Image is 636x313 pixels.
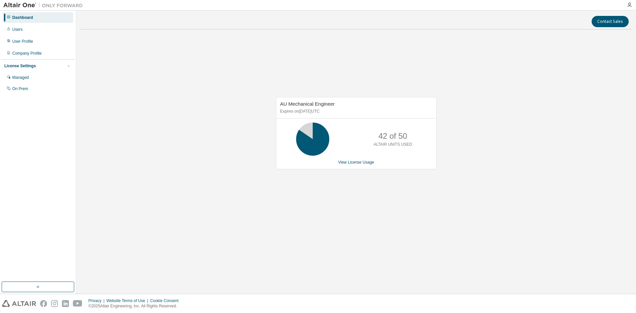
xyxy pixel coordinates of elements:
div: Managed [12,75,29,80]
a: View License Usage [338,160,374,165]
div: Privacy [88,298,106,303]
p: 42 of 50 [378,130,407,142]
img: linkedin.svg [62,300,69,307]
img: youtube.svg [73,300,82,307]
p: © 2025 Altair Engineering, Inc. All Rights Reserved. [88,303,183,309]
div: User Profile [12,39,33,44]
button: Contact Sales [592,16,629,27]
div: On Prem [12,86,28,91]
div: Cookie Consent [150,298,182,303]
p: Expires on [DATE] UTC [280,109,431,114]
span: AU Mechanical Engineer [280,101,335,107]
div: Users [12,27,23,32]
img: altair_logo.svg [2,300,36,307]
div: Website Terms of Use [106,298,150,303]
div: Dashboard [12,15,33,20]
div: License Settings [4,63,36,69]
img: facebook.svg [40,300,47,307]
img: Altair One [3,2,86,9]
div: Company Profile [12,51,42,56]
img: instagram.svg [51,300,58,307]
p: ALTAIR UNITS USED [374,142,412,147]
